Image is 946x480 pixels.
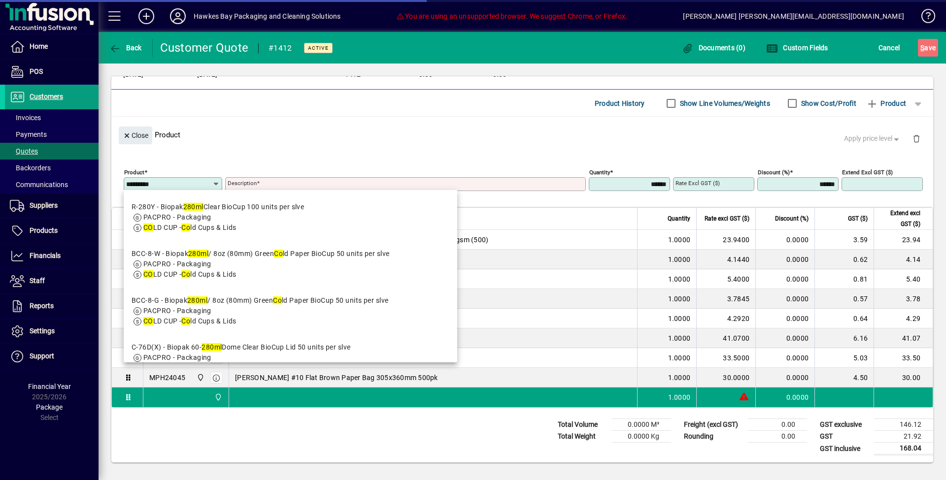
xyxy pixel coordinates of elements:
[111,117,933,153] div: Product
[181,224,190,231] em: Co
[30,327,55,335] span: Settings
[109,44,142,52] span: Back
[874,289,933,309] td: 3.78
[814,348,874,368] td: 5.03
[814,309,874,328] td: 0.64
[905,127,928,150] button: Delete
[878,40,900,56] span: Cancel
[814,250,874,269] td: 0.62
[30,302,54,310] span: Reports
[269,40,292,56] div: #1412
[668,333,691,343] span: 1.0000
[920,40,936,56] span: ave
[612,419,671,431] td: 0.0000 M³
[30,252,61,259] span: Financials
[799,98,856,108] label: Show Cost/Profit
[679,419,748,431] td: Freight (excl GST)
[703,353,749,363] div: 33.5000
[5,176,99,193] a: Communications
[553,431,612,443] td: Total Weight
[235,373,438,383] span: [PERSON_NAME] #10 Flat Brown Paper Bag 305x360mm 500pk
[273,296,282,304] em: Co
[589,169,610,176] mat-label: Quantity
[187,296,207,304] em: 280ml
[814,328,874,348] td: 6.16
[5,244,99,268] a: Financials
[131,7,162,25] button: Add
[703,274,749,284] div: 5.4000
[10,164,51,172] span: Backorders
[755,309,814,328] td: 0.0000
[775,213,809,224] span: Discount (%)
[99,39,153,57] app-page-header-button: Back
[212,392,223,403] span: Central
[10,147,38,155] span: Quotes
[553,419,612,431] td: Total Volume
[30,67,43,75] span: POS
[703,294,749,304] div: 3.7845
[202,343,222,351] em: 280ml
[874,368,933,387] td: 30.00
[30,277,45,285] span: Staff
[844,133,901,144] span: Apply price level
[181,317,190,325] em: Co
[124,334,457,381] mat-option: C-76D(X) - Biopak 60-280ml Dome Clear BioCup Lid 50 units per slve
[703,255,749,264] div: 4.1440
[668,294,691,304] span: 1.0000
[840,130,905,148] button: Apply price level
[748,419,807,431] td: 0.00
[815,431,874,443] td: GST
[814,230,874,250] td: 3.59
[5,143,99,160] a: Quotes
[681,44,745,52] span: Documents (0)
[5,193,99,218] a: Suppliers
[914,2,934,34] a: Knowledge Base
[668,213,690,224] span: Quantity
[132,342,350,352] div: C-76D(X) - Biopak 60- Dome Clear BioCup Lid 50 units per slve
[5,160,99,176] a: Backorders
[591,95,649,112] button: Product History
[814,368,874,387] td: 4.50
[143,224,236,231] span: LD CUP - ld Cups & Lids
[5,269,99,293] a: Staff
[815,443,874,455] td: GST inclusive
[30,42,48,50] span: Home
[703,235,749,245] div: 23.9400
[755,289,814,309] td: 0.0000
[758,169,790,176] mat-label: Discount (%)
[905,134,928,143] app-page-header-button: Delete
[143,270,153,278] em: CO
[874,269,933,289] td: 5.40
[397,12,627,20] span: You are using an unsupported browser. We suggest Chrome, or Firefox.
[848,213,868,224] span: GST ($)
[228,180,257,187] mat-label: Description
[755,328,814,348] td: 0.0000
[678,98,770,108] label: Show Line Volumes/Weights
[162,7,194,25] button: Profile
[705,213,749,224] span: Rate excl GST ($)
[918,39,938,57] button: Save
[5,60,99,84] a: POS
[123,128,148,144] span: Close
[764,39,831,57] button: Custom Fields
[876,39,903,57] button: Cancel
[880,208,920,229] span: Extend excl GST ($)
[679,39,748,57] button: Documents (0)
[106,39,144,57] button: Back
[755,230,814,250] td: 0.0000
[30,226,58,234] span: Products
[143,213,211,221] span: PACPRO - Packaging
[181,270,190,278] em: Co
[124,288,457,334] mat-option: BCC-8-G - Biopak 280ml / 8oz (80mm) Green Cold Paper BioCup 50 units per slve
[160,40,249,56] div: Customer Quote
[132,202,304,212] div: R-280Y - Biopak Clear BioCup 100 units per slve
[5,109,99,126] a: Invoices
[188,250,208,257] em: 280ml
[30,93,63,100] span: Customers
[143,317,153,325] em: CO
[755,269,814,289] td: 0.0000
[143,270,236,278] span: LD CUP - ld Cups & Lids
[143,224,153,231] em: CO
[612,431,671,443] td: 0.0000 Kg
[10,114,41,122] span: Invoices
